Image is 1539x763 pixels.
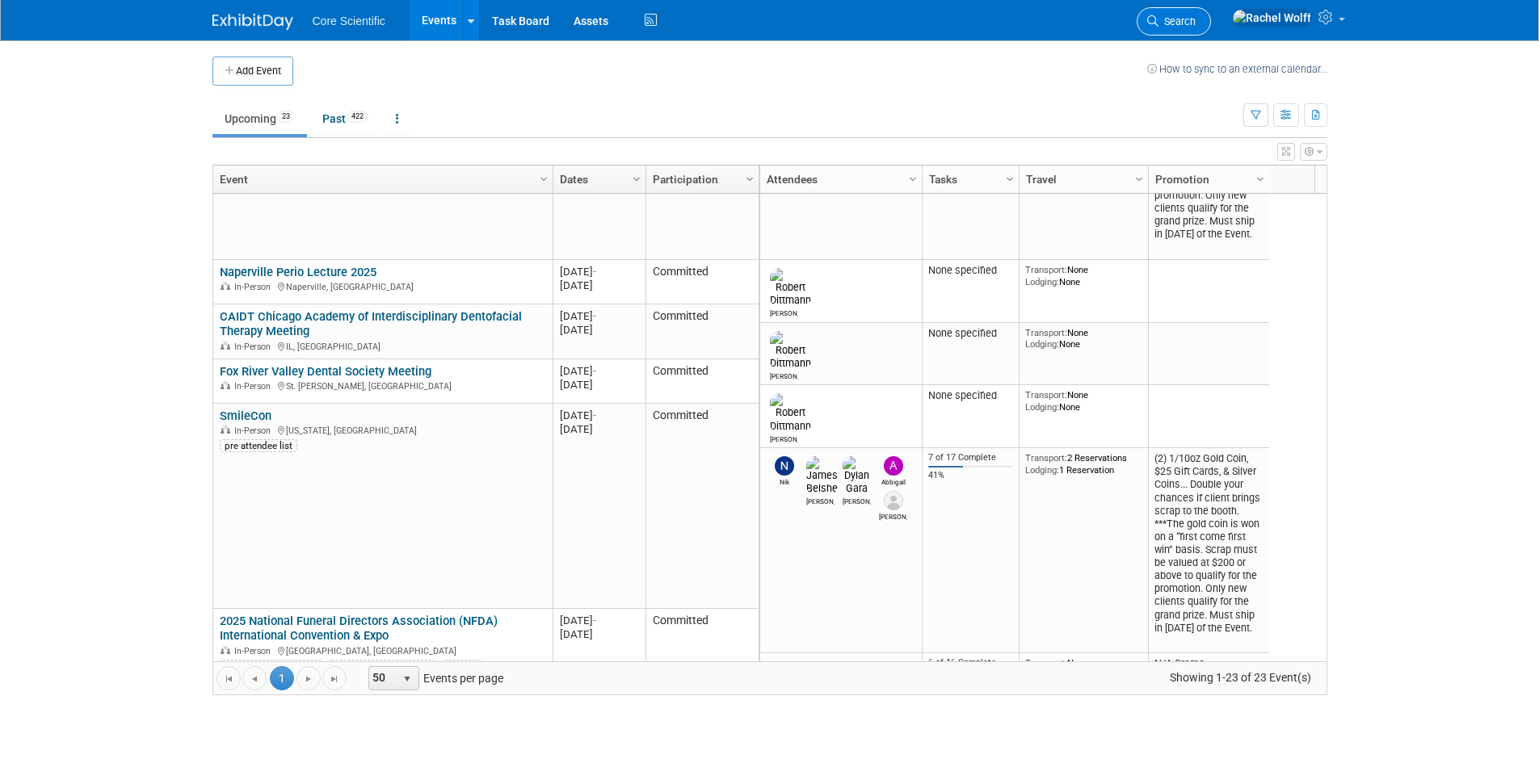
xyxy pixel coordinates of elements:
a: Dates [560,166,635,193]
div: [DATE] [560,364,638,378]
div: None None [1025,657,1142,681]
div: Dylan Gara [843,495,871,505]
a: How to sync to an external calendar... [1147,63,1327,75]
span: 23 [277,111,295,123]
span: Transport: [1025,452,1067,463]
span: In-Person [234,381,275,392]
img: In-Person Event [221,381,230,389]
a: Column Settings [1130,166,1148,190]
span: Column Settings [1254,173,1267,186]
a: Go to the next page [296,666,321,690]
a: Go to the last page [322,666,347,690]
td: Committed [645,304,759,359]
span: Transport: [1025,389,1067,400]
img: Robert Dittmann [770,268,811,307]
div: 41% [928,470,1012,481]
a: Column Settings [741,166,759,190]
span: 1 [270,666,294,690]
div: St. [PERSON_NAME], [GEOGRAPHIC_DATA] [220,379,545,392]
span: Go to the first page [222,673,235,685]
td: Committed [645,359,759,404]
a: Column Settings [904,166,922,190]
img: Nik Koelblinger [775,456,794,476]
a: Column Settings [1001,166,1019,190]
a: Travel [1026,166,1137,193]
div: Nik Koelblinger [770,476,798,486]
span: Search [1158,15,1196,27]
div: None None [1025,327,1142,350]
span: 422 [347,111,368,123]
img: James Belshe [806,456,838,495]
a: Event [220,166,542,193]
span: Column Settings [906,173,919,186]
div: mailing [442,660,482,673]
span: select [401,673,414,685]
td: N/A Cremo [1148,653,1269,723]
a: Go to the previous page [242,666,267,690]
div: Naperville, [GEOGRAPHIC_DATA] [220,279,545,293]
span: Showing 1-23 of 23 Event(s) [1154,666,1326,689]
div: Robert Dittmann [770,370,798,380]
div: post-show attendee list [328,660,436,673]
span: - [593,409,596,421]
span: Column Settings [630,173,643,186]
a: Column Settings [535,166,553,190]
span: Events per page [347,666,519,690]
a: Column Settings [628,166,645,190]
span: Lodging: [1025,276,1059,287]
span: 50 [369,667,397,690]
img: Abbigail Belshe [884,456,903,476]
a: Promotion [1155,166,1259,193]
span: Transport: [1025,327,1067,338]
div: None None [1025,264,1142,287]
div: Alex Belshe [879,510,907,521]
td: Committed [645,609,759,679]
span: In-Person [234,426,275,436]
div: [DATE] [560,614,638,627]
span: Column Settings [537,173,550,186]
img: Robert Dittmann [770,393,811,432]
div: [US_STATE], [GEOGRAPHIC_DATA] [220,423,545,437]
img: In-Person Event [221,426,230,434]
a: Search [1137,7,1211,36]
div: None specified [928,389,1012,402]
span: - [593,310,596,322]
span: In-Person [234,282,275,292]
img: In-Person Event [221,646,230,654]
img: Robert Dittmann [770,331,811,370]
span: Lodging: [1025,464,1059,476]
img: In-Person Event [221,282,230,290]
span: - [593,365,596,377]
img: ExhibitDay [212,14,293,30]
a: Go to the first page [217,666,241,690]
div: [DATE] [560,409,638,422]
span: Go to the last page [328,673,341,685]
span: In-Person [234,646,275,656]
a: Fox River Valley Dental Society Meeting [220,364,431,379]
a: Participation [653,166,748,193]
a: Past422 [310,103,381,134]
span: Go to the next page [302,673,315,685]
span: Core Scientific [313,15,385,27]
td: Committed [645,404,759,609]
div: 2 Reservations 1 Reservation [1025,452,1142,476]
div: None specified [928,264,1012,277]
span: Column Settings [1003,173,1016,186]
img: Alex Belshe [884,491,903,510]
div: 7 of 17 Complete [928,452,1012,463]
a: Attendees [767,166,911,193]
a: CAIDT Chicago Academy of Interdisciplinary Dentofacial Therapy Meeting [220,309,522,339]
span: - [593,614,596,627]
div: [DATE] [560,422,638,436]
a: 2025 National Funeral Directors Association (NFDA) International Convention & Expo [220,614,498,644]
td: Committed [645,260,759,304]
div: James Belshe [806,495,835,505]
span: Transport: [1025,657,1067,669]
div: Robert Dittmann [770,307,798,317]
img: Rachel Wolff [1232,9,1312,27]
a: Column Settings [1251,166,1269,190]
span: Lodging: [1025,338,1059,350]
span: Column Settings [1133,173,1146,186]
a: Naperville Perio Lecture 2025 [220,265,376,279]
td: (2) 1/10oz Gold Coin, $25 Gift Cards, & Silver Coins... Double your chances if client brings scra... [1148,448,1269,653]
